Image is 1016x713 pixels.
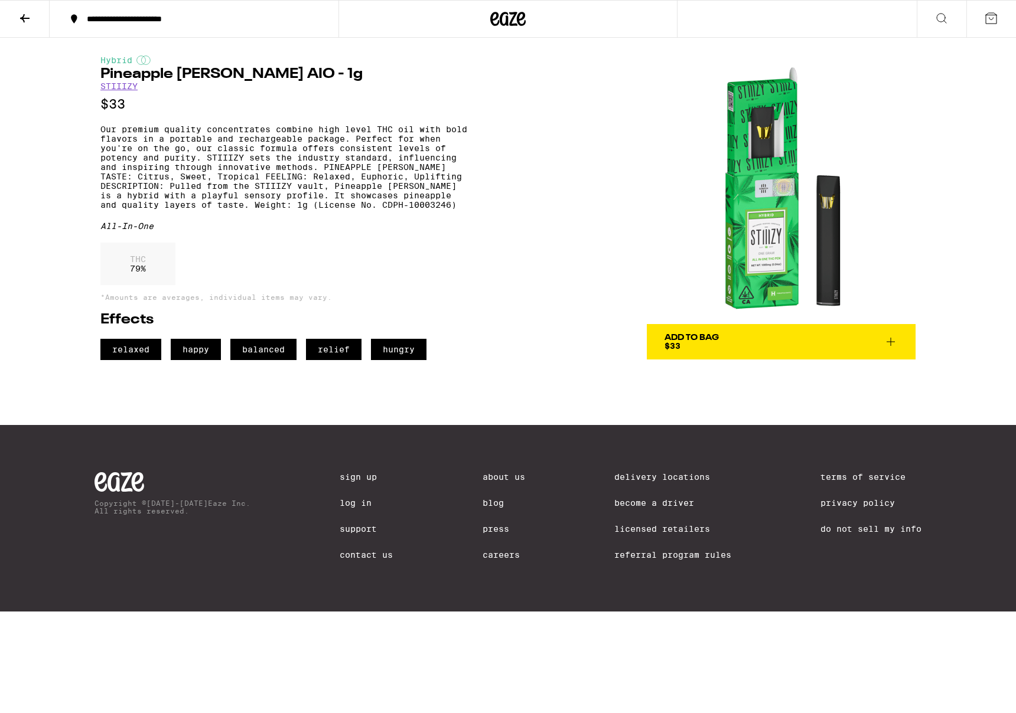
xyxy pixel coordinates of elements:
[230,339,297,360] span: balanced
[340,524,393,534] a: Support
[820,498,921,508] a: Privacy Policy
[171,339,221,360] span: happy
[483,472,525,482] a: About Us
[340,472,393,482] a: Sign Up
[820,472,921,482] a: Terms of Service
[100,221,467,231] div: All-In-One
[100,339,161,360] span: relaxed
[100,125,467,210] p: Our premium quality concentrates combine high level THC oil with bold flavors in a portable and r...
[820,524,921,534] a: Do Not Sell My Info
[647,324,916,359] button: Add To Bag$33
[371,339,426,360] span: hungry
[614,472,731,482] a: Delivery Locations
[130,254,146,264] p: THC
[95,499,250,515] p: Copyright © [DATE]-[DATE] Eaze Inc. All rights reserved.
[340,498,393,508] a: Log In
[100,97,467,112] p: $33
[100,293,467,301] p: *Amounts are averages, individual items may vary.
[100,55,467,65] div: Hybrid
[483,498,525,508] a: Blog
[614,524,731,534] a: Licensed Retailers
[665,333,719,342] div: Add To Bag
[306,339,362,360] span: relief
[665,341,680,351] span: $33
[483,524,525,534] a: Press
[100,243,175,285] div: 79 %
[100,81,138,91] a: STIIIZY
[614,498,731,508] a: Become a Driver
[136,55,151,65] img: hybridColor.svg
[614,550,731,560] a: Referral Program Rules
[100,67,467,81] h1: Pineapple [PERSON_NAME] AIO - 1g
[483,550,525,560] a: Careers
[340,550,393,560] a: Contact Us
[100,313,467,327] h2: Effects
[647,55,916,324] img: STIIIZY - Pineapple Runtz AIO - 1g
